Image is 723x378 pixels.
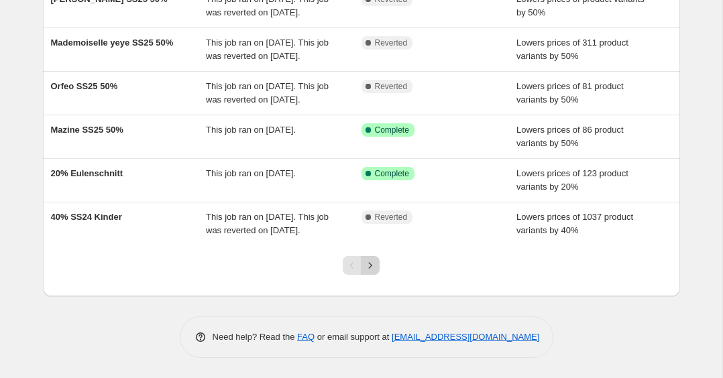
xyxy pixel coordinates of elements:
[51,168,123,178] span: 20% Eulenschnitt
[206,81,329,105] span: This job ran on [DATE]. This job was reverted on [DATE].
[51,81,118,91] span: Orfeo SS25 50%
[361,256,380,275] button: Next
[516,125,624,148] span: Lowers prices of 86 product variants by 50%
[375,38,408,48] span: Reverted
[297,332,315,342] a: FAQ
[375,81,408,92] span: Reverted
[375,212,408,223] span: Reverted
[206,125,296,135] span: This job ran on [DATE].
[51,125,123,135] span: Mazine SS25 50%
[516,168,628,192] span: Lowers prices of 123 product variants by 20%
[51,212,122,222] span: 40% SS24 Kinder
[206,212,329,235] span: This job ran on [DATE]. This job was reverted on [DATE].
[392,332,539,342] a: [EMAIL_ADDRESS][DOMAIN_NAME]
[315,332,392,342] span: or email support at
[375,168,409,179] span: Complete
[516,212,633,235] span: Lowers prices of 1037 product variants by 40%
[516,81,624,105] span: Lowers prices of 81 product variants by 50%
[343,256,380,275] nav: Pagination
[213,332,298,342] span: Need help? Read the
[516,38,628,61] span: Lowers prices of 311 product variants by 50%
[206,38,329,61] span: This job ran on [DATE]. This job was reverted on [DATE].
[51,38,174,48] span: Mademoiselle yeye SS25 50%
[375,125,409,135] span: Complete
[206,168,296,178] span: This job ran on [DATE].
